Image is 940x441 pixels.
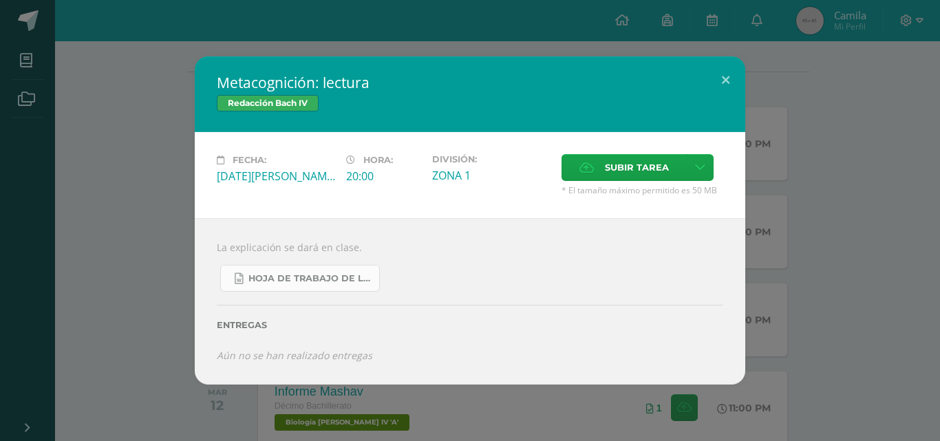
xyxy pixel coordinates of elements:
button: Close (Esc) [706,56,745,103]
span: Hora: [363,155,393,165]
div: [DATE][PERSON_NAME] [217,169,335,184]
span: Fecha: [233,155,266,165]
div: La explicación se dará en clase. [195,218,745,384]
div: ZONA 1 [432,168,551,183]
span: * El tamaño máximo permitido es 50 MB [562,184,723,196]
span: Hoja de trabajo de lectura.docx [248,273,372,284]
span: Subir tarea [605,155,669,180]
span: Redacción Bach IV [217,95,319,111]
h2: Metacognición: lectura [217,73,723,92]
div: 20:00 [346,169,421,184]
label: Entregas [217,320,723,330]
a: Hoja de trabajo de lectura.docx [220,265,380,292]
label: División: [432,154,551,164]
i: Aún no se han realizado entregas [217,349,372,362]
